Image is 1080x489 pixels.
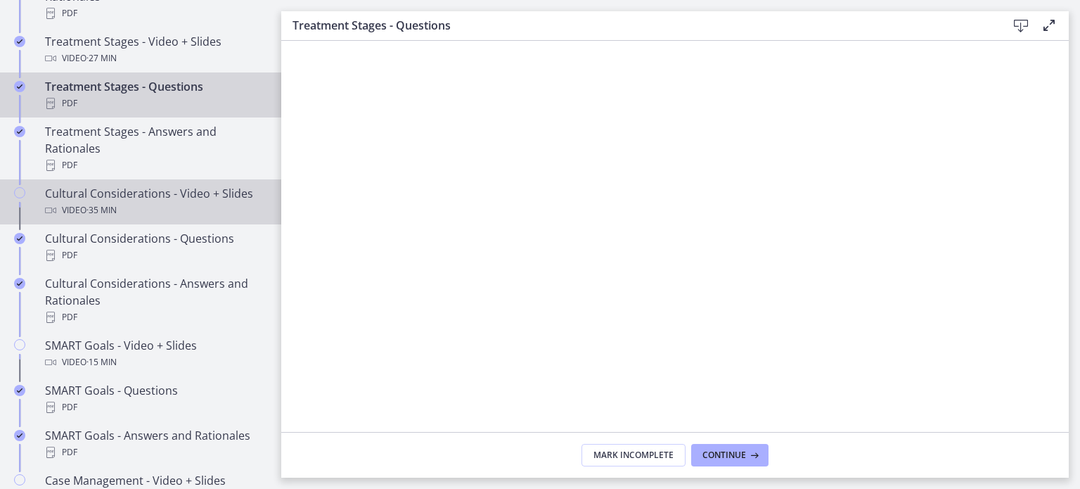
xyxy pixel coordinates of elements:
[45,5,264,22] div: PDF
[45,309,264,326] div: PDF
[691,444,769,466] button: Continue
[702,450,746,461] span: Continue
[45,399,264,416] div: PDF
[45,185,264,219] div: Cultural Considerations - Video + Slides
[14,126,25,137] i: Completed
[45,444,264,461] div: PDF
[292,17,984,34] h3: Treatment Stages - Questions
[14,81,25,92] i: Completed
[14,278,25,289] i: Completed
[14,233,25,244] i: Completed
[45,50,264,67] div: Video
[45,230,264,264] div: Cultural Considerations - Questions
[45,354,264,371] div: Video
[86,202,117,219] span: · 35 min
[45,157,264,174] div: PDF
[14,36,25,47] i: Completed
[45,202,264,219] div: Video
[45,427,264,461] div: SMART Goals - Answers and Rationales
[45,337,264,371] div: SMART Goals - Video + Slides
[86,50,117,67] span: · 27 min
[14,385,25,396] i: Completed
[45,123,264,174] div: Treatment Stages - Answers and Rationales
[45,78,264,112] div: Treatment Stages - Questions
[45,95,264,112] div: PDF
[45,275,264,326] div: Cultural Considerations - Answers and Rationales
[45,33,264,67] div: Treatment Stages - Video + Slides
[14,430,25,441] i: Completed
[86,354,117,371] span: · 15 min
[45,247,264,264] div: PDF
[593,450,674,461] span: Mark Incomplete
[581,444,686,466] button: Mark Incomplete
[45,382,264,416] div: SMART Goals - Questions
